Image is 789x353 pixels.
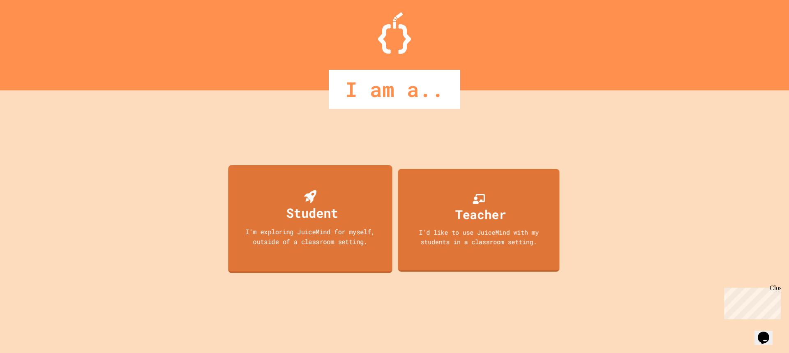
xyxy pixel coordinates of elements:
iframe: chat widget [721,284,781,319]
div: Teacher [455,205,506,224]
div: Student [286,203,338,222]
iframe: chat widget [754,320,781,345]
div: I'm exploring JuiceMind for myself, outside of a classroom setting. [236,227,384,246]
div: I'd like to use JuiceMind with my students in a classroom setting. [406,228,551,246]
div: I am a.. [329,70,460,109]
div: Chat with us now!Close [3,3,57,52]
img: Logo.svg [378,12,411,54]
